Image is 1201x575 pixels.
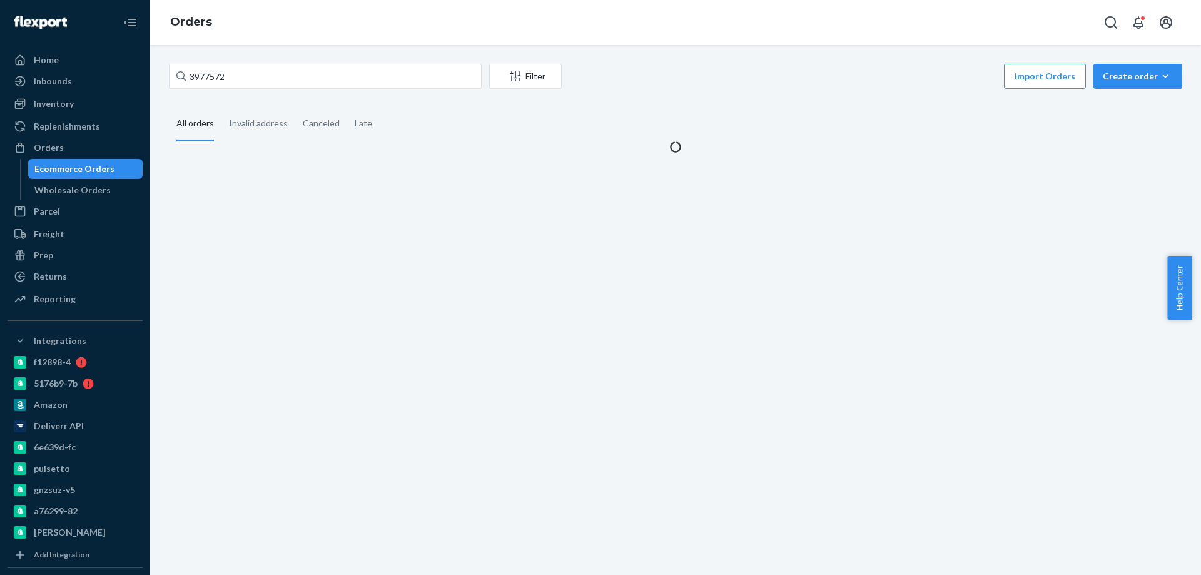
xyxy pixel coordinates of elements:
[34,377,78,390] div: 5176b9-7b
[8,459,143,479] a: pulsetto
[34,505,78,517] div: a76299-82
[34,462,70,475] div: pulsetto
[28,180,143,200] a: Wholesale Orders
[1004,64,1086,89] button: Import Orders
[8,437,143,457] a: 6e639d-fc
[1167,256,1192,320] button: Help Center
[34,335,86,347] div: Integrations
[489,64,562,89] button: Filter
[34,526,106,539] div: [PERSON_NAME]
[118,10,143,35] button: Close Navigation
[8,138,143,158] a: Orders
[8,50,143,70] a: Home
[8,224,143,244] a: Freight
[1126,10,1151,35] button: Open notifications
[34,420,84,432] div: Deliverr API
[8,522,143,542] a: [PERSON_NAME]
[34,399,68,411] div: Amazon
[34,249,53,262] div: Prep
[34,270,67,283] div: Returns
[1103,70,1173,83] div: Create order
[8,352,143,372] a: f12898-4
[8,547,143,562] a: Add Integration
[8,201,143,221] a: Parcel
[34,484,75,496] div: gnzsuz-v5
[34,120,100,133] div: Replenishments
[8,94,143,114] a: Inventory
[34,356,71,369] div: f12898-4
[8,416,143,436] a: Deliverr API
[8,267,143,287] a: Returns
[34,75,72,88] div: Inbounds
[8,480,143,500] a: gnzsuz-v5
[160,4,222,41] ol: breadcrumbs
[34,184,111,196] div: Wholesale Orders
[8,71,143,91] a: Inbounds
[170,15,212,29] a: Orders
[34,141,64,154] div: Orders
[8,395,143,415] a: Amazon
[8,374,143,394] a: 5176b9-7b
[490,70,561,83] div: Filter
[14,16,67,29] img: Flexport logo
[28,159,143,179] a: Ecommerce Orders
[1153,10,1178,35] button: Open account menu
[34,98,74,110] div: Inventory
[34,549,89,560] div: Add Integration
[176,107,214,141] div: All orders
[8,245,143,265] a: Prep
[8,331,143,351] button: Integrations
[34,228,64,240] div: Freight
[303,107,340,140] div: Canceled
[8,289,143,309] a: Reporting
[355,107,372,140] div: Late
[8,501,143,521] a: a76299-82
[1098,10,1123,35] button: Open Search Box
[34,205,60,218] div: Parcel
[1093,64,1182,89] button: Create order
[34,163,114,175] div: Ecommerce Orders
[229,107,288,140] div: Invalid address
[34,441,76,454] div: 6e639d-fc
[169,64,482,89] input: Search orders
[34,54,59,66] div: Home
[34,293,76,305] div: Reporting
[8,116,143,136] a: Replenishments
